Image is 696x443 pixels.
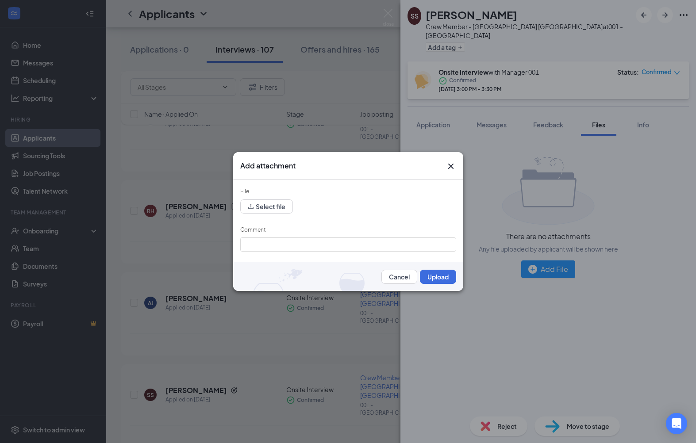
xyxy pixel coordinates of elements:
[248,203,254,210] span: upload
[381,270,417,284] button: Cancel
[666,413,687,434] div: Open Intercom Messenger
[446,161,456,172] svg: Cross
[420,270,456,284] button: Upload
[240,161,296,171] h3: Add attachment
[240,226,266,233] label: Comment
[240,237,456,252] input: Comment
[240,188,249,195] label: File
[240,204,293,211] span: upload Select file
[240,199,293,214] button: upload Select file
[446,161,456,172] button: Close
